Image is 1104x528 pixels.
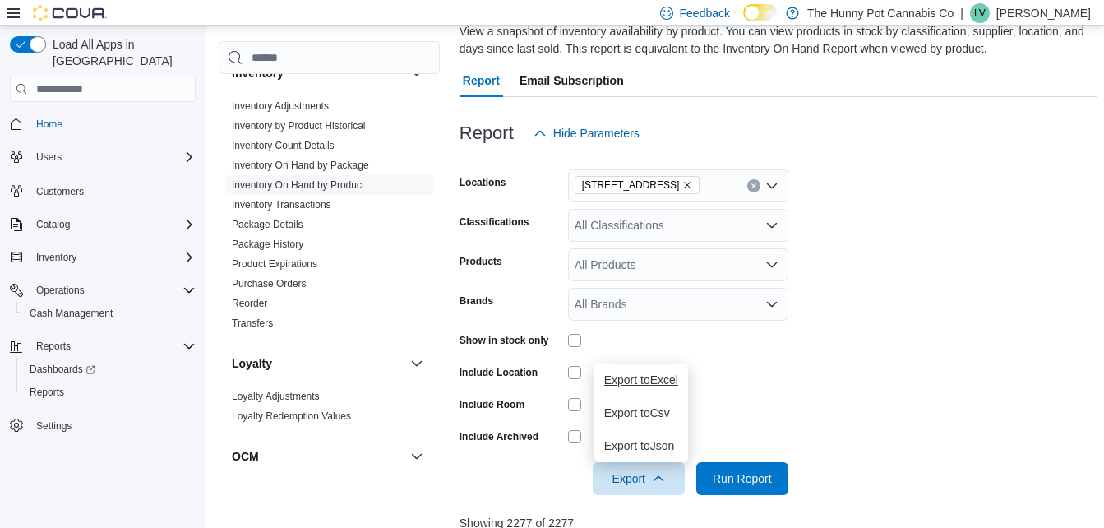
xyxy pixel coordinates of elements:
span: LV [974,3,986,23]
a: Inventory by Product Historical [232,120,366,132]
button: Export [593,462,685,495]
a: Customers [30,182,90,201]
span: Catalog [36,218,70,231]
h3: Report [460,123,514,143]
a: Cash Management [23,303,119,323]
span: Export to Excel [604,373,678,387]
button: Inventory [30,248,83,267]
span: Export to Csv [604,406,678,419]
label: Products [460,255,502,268]
span: Dashboards [30,363,95,376]
span: Users [36,151,62,164]
a: Inventory Adjustments [232,100,329,112]
button: Reports [3,335,202,358]
span: Inventory Count Details [232,139,335,152]
button: Open list of options [765,258,778,271]
span: Transfers [232,317,273,330]
button: Export toCsv [594,396,688,429]
label: Include Room [460,398,524,411]
span: Email Subscription [520,64,624,97]
span: 5035 Hurontario St [575,176,700,194]
span: Export [603,462,675,495]
span: Package Details [232,218,303,231]
span: Inventory Transactions [232,198,331,211]
span: [STREET_ADDRESS] [582,177,680,193]
span: Customers [36,185,84,198]
label: Include Archived [460,430,538,443]
button: Reports [30,336,77,356]
button: Customers [3,178,202,202]
input: Dark Mode [743,4,778,21]
span: Inventory by Product Historical [232,119,366,132]
div: Loyalty [219,387,440,433]
span: Inventory Adjustments [232,100,329,113]
p: [PERSON_NAME] [996,3,1091,23]
button: OCM [232,448,404,465]
button: Export toJson [594,429,688,462]
span: Loyalty Adjustments [232,390,320,403]
label: Classifications [460,215,529,229]
span: Run Report [713,470,772,487]
span: Operations [36,284,85,297]
a: Reorder [232,298,267,309]
span: Reports [36,340,71,353]
span: Reports [30,336,196,356]
label: Include Location [460,366,538,379]
span: Loyalty Redemption Values [232,410,351,423]
span: Purchase Orders [232,277,307,290]
span: Catalog [30,215,196,234]
a: Home [30,114,69,134]
button: Home [3,112,202,136]
a: Inventory On Hand by Product [232,179,364,191]
a: Package History [232,239,303,250]
span: Reports [23,382,196,402]
span: Home [30,113,196,134]
a: Loyalty Adjustments [232,391,320,402]
span: Inventory [36,251,76,264]
span: Load All Apps in [GEOGRAPHIC_DATA] [46,36,196,69]
span: Inventory [30,248,196,267]
a: Purchase Orders [232,278,307,289]
span: Report [463,64,500,97]
button: Open list of options [765,179,778,192]
label: Brands [460,294,493,308]
button: Open list of options [765,219,778,232]
span: Cash Management [30,307,113,320]
a: Transfers [232,317,273,329]
a: Dashboards [23,359,102,379]
span: Customers [30,180,196,201]
button: Hide Parameters [527,117,646,150]
button: Export toExcel [594,364,688,396]
a: Inventory Count Details [232,140,335,151]
span: Dark Mode [743,21,744,22]
label: Locations [460,176,506,189]
p: | [960,3,963,23]
label: Show in stock only [460,334,549,347]
nav: Complex example [10,105,196,480]
div: Inventory [219,96,440,340]
p: The Hunny Pot Cannabis Co [807,3,954,23]
button: Reports [16,381,202,404]
span: Export to Json [604,439,678,452]
button: Settings [3,414,202,438]
button: Users [3,146,202,169]
button: Open list of options [765,298,778,311]
a: Reports [23,382,71,402]
button: Catalog [3,213,202,236]
a: Package Details [232,219,303,230]
button: Inventory [3,246,202,269]
span: Product Expirations [232,257,317,271]
a: Inventory On Hand by Package [232,160,369,171]
button: Clear input [747,179,760,192]
button: Remove 5035 Hurontario St from selection in this group [682,180,692,190]
span: Hide Parameters [553,125,640,141]
button: Loyalty [232,355,404,372]
span: Inventory On Hand by Product [232,178,364,192]
button: Run Report [696,462,788,495]
button: Operations [30,280,91,300]
span: Users [30,147,196,167]
img: Cova [33,5,107,21]
span: Inventory On Hand by Package [232,159,369,172]
h3: OCM [232,448,259,465]
div: View a snapshot of inventory availability by product. You can view products in stock by classific... [460,23,1088,58]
